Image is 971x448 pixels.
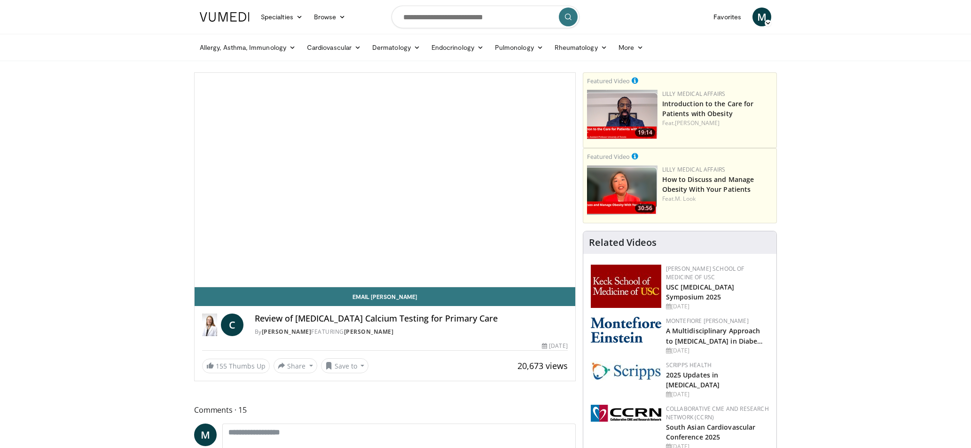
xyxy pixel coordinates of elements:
a: USC [MEDICAL_DATA] Symposium 2025 [666,283,735,301]
a: M [752,8,771,26]
a: [PERSON_NAME] School of Medicine of USC [666,265,744,281]
a: [PERSON_NAME] [344,328,394,336]
input: Search topics, interventions [392,6,579,28]
img: Dr. Catherine P. Benziger [202,314,217,336]
a: Email [PERSON_NAME] [195,287,575,306]
a: M. Look [675,195,696,203]
img: acc2e291-ced4-4dd5-b17b-d06994da28f3.png.150x105_q85_crop-smart_upscale.png [587,90,658,139]
div: By FEATURING [255,328,568,336]
a: A Multidisciplinary Approach to [MEDICAL_DATA] in Diabe… [666,326,763,345]
div: Feat. [662,119,773,127]
a: Rheumatology [549,38,613,57]
a: Dermatology [367,38,426,57]
div: [DATE] [666,390,769,399]
a: C [221,314,243,336]
a: 155 Thumbs Up [202,359,270,373]
a: 2025 Updates in [MEDICAL_DATA] [666,370,720,389]
div: Feat. [662,195,773,203]
div: [DATE] [542,342,567,350]
a: Scripps Health [666,361,712,369]
div: [DATE] [666,346,769,355]
a: Cardiovascular [301,38,367,57]
span: Comments 15 [194,404,576,416]
div: [DATE] [666,302,769,311]
span: 30:56 [635,204,655,212]
img: VuMedi Logo [200,12,250,22]
span: 19:14 [635,128,655,137]
button: Save to [321,358,369,373]
a: Pulmonology [489,38,549,57]
a: Lilly Medical Affairs [662,90,726,98]
a: South Asian Cardiovascular Conference 2025 [666,423,756,441]
a: Introduction to the Care for Patients with Obesity [662,99,754,118]
a: Browse [308,8,352,26]
a: Favorites [708,8,747,26]
a: Specialties [255,8,308,26]
small: Featured Video [587,152,630,161]
span: 155 [216,362,227,370]
a: M [194,424,217,446]
video-js: Video Player [195,73,575,287]
a: How to Discuss and Manage Obesity With Your Patients [662,175,754,194]
button: Share [274,358,317,373]
span: 20,673 views [517,360,568,371]
img: b0142b4c-93a1-4b58-8f91-5265c282693c.png.150x105_q85_autocrop_double_scale_upscale_version-0.2.png [591,317,661,343]
a: Collaborative CME and Research Network (CCRN) [666,405,769,421]
small: Featured Video [587,77,630,85]
a: Lilly Medical Affairs [662,165,726,173]
a: Endocrinology [426,38,489,57]
img: c9f2b0b7-b02a-4276-a72a-b0cbb4230bc1.jpg.150x105_q85_autocrop_double_scale_upscale_version-0.2.jpg [591,361,661,380]
a: Montefiore [PERSON_NAME] [666,317,749,325]
img: a04ee3ba-8487-4636-b0fb-5e8d268f3737.png.150x105_q85_autocrop_double_scale_upscale_version-0.2.png [591,405,661,422]
a: 30:56 [587,165,658,215]
a: Allergy, Asthma, Immunology [194,38,301,57]
a: More [613,38,649,57]
img: 7b941f1f-d101-407a-8bfa-07bd47db01ba.png.150x105_q85_autocrop_double_scale_upscale_version-0.2.jpg [591,265,661,308]
a: 19:14 [587,90,658,139]
a: [PERSON_NAME] [262,328,312,336]
h4: Review of [MEDICAL_DATA] Calcium Testing for Primary Care [255,314,568,324]
img: c98a6a29-1ea0-4bd5-8cf5-4d1e188984a7.png.150x105_q85_crop-smart_upscale.png [587,165,658,215]
a: [PERSON_NAME] [675,119,720,127]
h4: Related Videos [589,237,657,248]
